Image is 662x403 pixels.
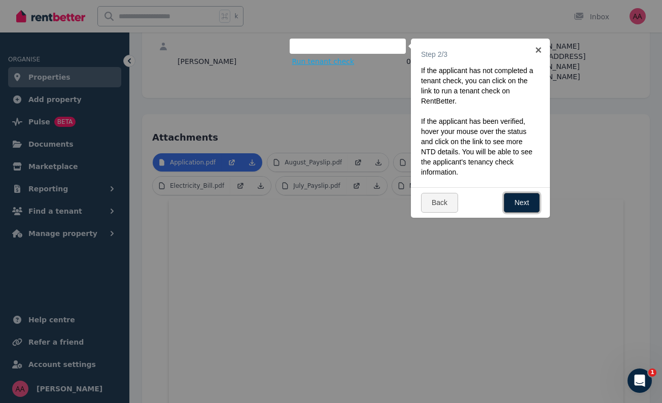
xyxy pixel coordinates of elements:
a: × [527,39,550,61]
a: Back [421,193,458,213]
span: Run tenant check [292,56,355,66]
p: If the applicant has been verified, hover your mouse over the status and click on the link to see... [421,116,534,177]
iframe: Intercom live chat [628,368,652,393]
p: If the applicant has not completed a tenant check, you can click on the link to run a tenant chec... [421,65,534,106]
span: 1 [648,368,656,377]
a: Next [504,193,540,213]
